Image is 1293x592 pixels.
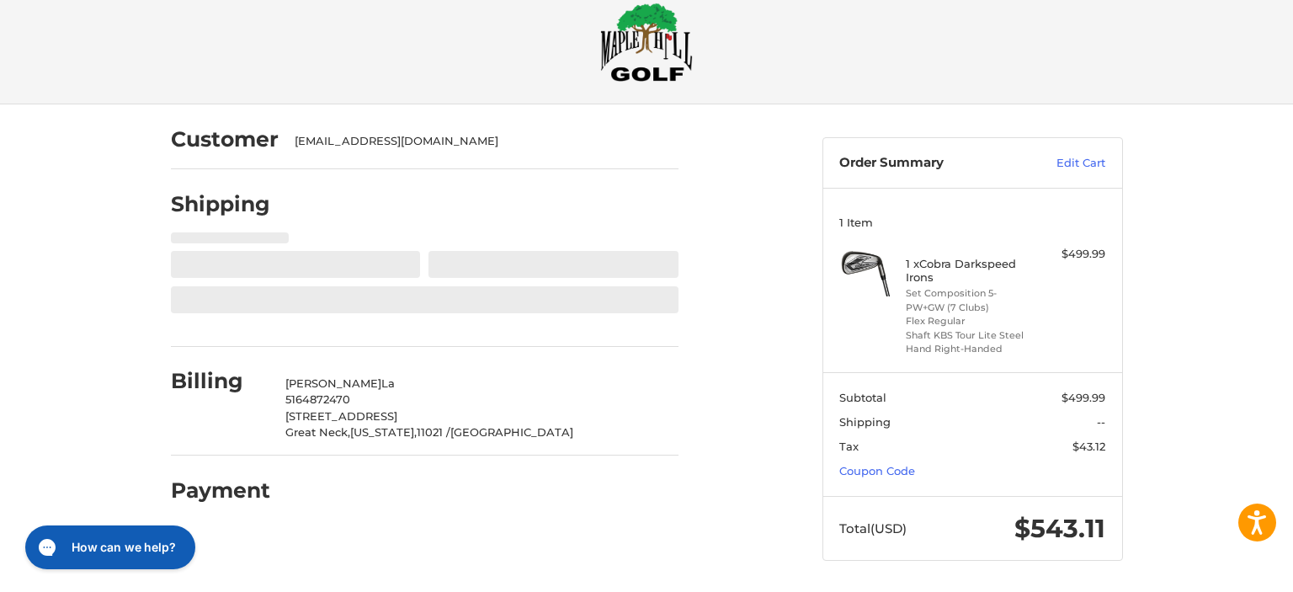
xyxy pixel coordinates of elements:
[1062,391,1105,404] span: $499.99
[381,376,395,390] span: La
[1072,440,1105,453] span: $43.12
[839,464,915,477] a: Coupon Code
[906,342,1035,356] li: Hand Right-Handed
[1039,246,1105,263] div: $499.99
[839,391,886,404] span: Subtotal
[171,477,270,504] h2: Payment
[17,520,200,575] iframe: Gorgias live chat messenger
[285,392,350,406] span: 5164872470
[839,520,907,536] span: Total (USD)
[295,133,662,150] div: [EMAIL_ADDRESS][DOMAIN_NAME]
[171,368,269,394] h2: Billing
[171,126,279,152] h2: Customer
[906,286,1035,314] li: Set Composition 5-PW+GW (7 Clubs)
[1097,415,1105,429] span: --
[906,314,1035,328] li: Flex Regular
[839,216,1105,229] h3: 1 Item
[600,3,693,82] img: Maple Hill Golf
[285,425,350,439] span: Great Neck,
[839,155,1020,172] h3: Order Summary
[285,376,381,390] span: [PERSON_NAME]
[171,191,270,217] h2: Shipping
[350,425,417,439] span: [US_STATE],
[839,440,859,453] span: Tax
[285,409,397,423] span: [STREET_ADDRESS]
[450,425,573,439] span: [GEOGRAPHIC_DATA]
[906,257,1035,285] h4: 1 x Cobra Darkspeed Irons
[417,425,450,439] span: 11021 /
[839,415,891,429] span: Shipping
[1020,155,1105,172] a: Edit Cart
[906,328,1035,343] li: Shaft KBS Tour Lite Steel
